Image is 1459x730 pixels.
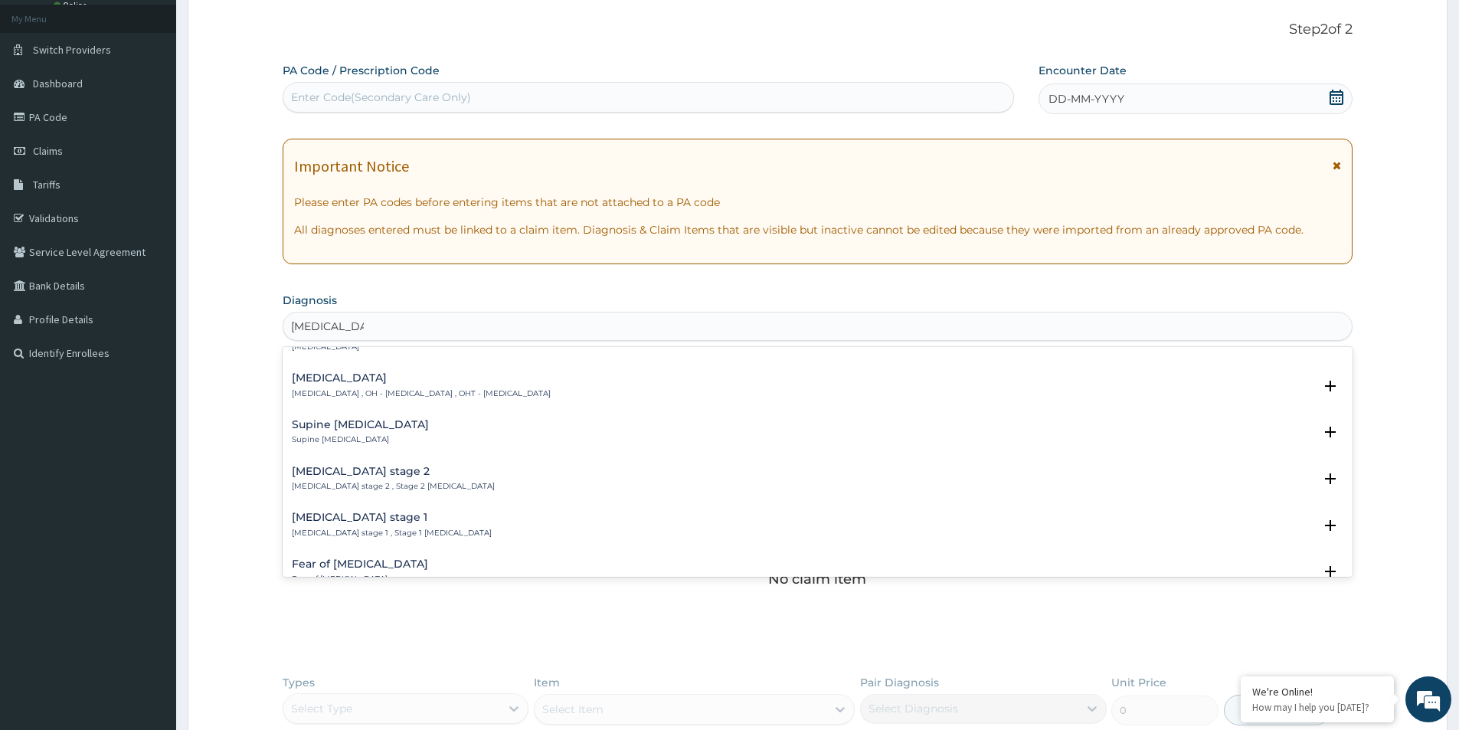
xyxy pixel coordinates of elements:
[294,158,409,175] h1: Important Notice
[80,86,257,106] div: Chat with us now
[292,481,495,492] p: [MEDICAL_DATA] stage 2 , Stage 2 [MEDICAL_DATA]
[292,434,429,445] p: Supine [MEDICAL_DATA]
[283,21,1353,38] p: Step 2 of 2
[33,144,63,158] span: Claims
[768,571,866,587] p: No claim item
[1252,701,1382,714] p: How may I help you today?
[1048,91,1124,106] span: DD-MM-YYYY
[292,574,428,584] p: Fear of [MEDICAL_DATA]
[1321,377,1340,395] i: open select status
[283,63,440,78] label: PA Code / Prescription Code
[292,558,428,570] h4: Fear of [MEDICAL_DATA]
[1252,685,1382,699] div: We're Online!
[292,372,551,384] h4: [MEDICAL_DATA]
[291,90,471,105] div: Enter Code(Secondary Care Only)
[1039,63,1127,78] label: Encounter Date
[1321,562,1340,581] i: open select status
[89,193,211,348] span: We're online!
[33,43,111,57] span: Switch Providers
[1321,423,1340,441] i: open select status
[283,293,337,308] label: Diagnosis
[28,77,62,115] img: d_794563401_company_1708531726252_794563401
[292,512,492,523] h4: [MEDICAL_DATA] stage 1
[292,388,551,399] p: [MEDICAL_DATA] , OH - [MEDICAL_DATA] , OHT - [MEDICAL_DATA]
[1321,516,1340,535] i: open select status
[292,528,492,538] p: [MEDICAL_DATA] stage 1 , Stage 1 [MEDICAL_DATA]
[33,178,61,192] span: Tariffs
[33,77,83,90] span: Dashboard
[292,466,495,477] h4: [MEDICAL_DATA] stage 2
[292,342,387,352] p: [MEDICAL_DATA]
[294,222,1341,237] p: All diagnoses entered must be linked to a claim item. Diagnosis & Claim Items that are visible bu...
[1321,470,1340,488] i: open select status
[251,8,288,44] div: Minimize live chat window
[8,418,292,472] textarea: Type your message and hit 'Enter'
[294,195,1341,210] p: Please enter PA codes before entering items that are not attached to a PA code
[292,419,429,430] h4: Supine [MEDICAL_DATA]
